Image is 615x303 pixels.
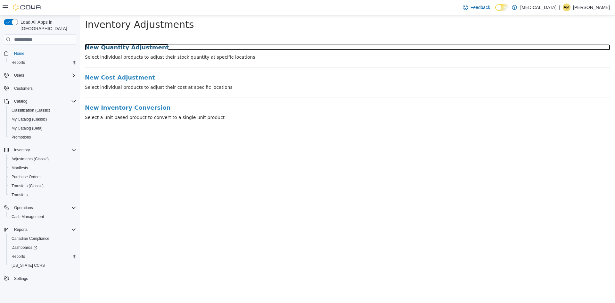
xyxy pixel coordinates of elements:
span: Inventory [14,147,30,153]
a: Home [12,50,27,57]
span: Catalog [14,99,27,104]
span: Transfers (Classic) [12,183,44,189]
button: Canadian Compliance [6,234,79,243]
button: Catalog [1,97,79,106]
button: Users [12,72,27,79]
span: Feedback [471,4,490,11]
a: Feedback [460,1,493,14]
span: Promotions [9,133,76,141]
a: Settings [12,275,30,282]
span: Operations [12,204,76,212]
span: Reports [12,254,25,259]
span: Reports [9,59,76,66]
button: My Catalog (Classic) [6,115,79,124]
a: [US_STATE] CCRS [9,262,47,269]
button: Reports [6,58,79,67]
span: Inventory Adjustments [5,4,114,15]
span: Transfers [9,191,76,199]
p: Select a unit based product to convert to a single unit product [5,99,530,106]
span: My Catalog (Classic) [9,115,76,123]
a: Dashboards [9,244,40,251]
span: Classification (Classic) [9,106,76,114]
nav: Complex example [4,46,76,300]
span: Dashboards [12,245,37,250]
span: Customers [14,86,33,91]
button: Reports [12,226,30,233]
span: Purchase Orders [12,174,41,180]
button: Users [1,71,79,80]
button: Operations [1,203,79,212]
a: Cash Management [9,213,46,221]
span: Users [14,73,24,78]
button: Reports [6,252,79,261]
button: Manifests [6,164,79,173]
span: My Catalog (Classic) [12,117,47,122]
span: Transfers (Classic) [9,182,76,190]
a: New Inventory Conversion [5,89,530,96]
button: Adjustments (Classic) [6,155,79,164]
span: Reports [12,60,25,65]
button: Inventory [12,146,32,154]
span: Adjustments (Classic) [9,155,76,163]
span: Dashboards [9,244,76,251]
a: Transfers (Classic) [9,182,46,190]
a: Promotions [9,133,34,141]
span: Users [12,72,76,79]
button: Transfers [6,190,79,199]
a: New Cost Adjustment [5,59,530,66]
a: Customers [12,85,35,92]
span: Reports [9,253,76,260]
span: Classification (Classic) [12,108,50,113]
span: [US_STATE] CCRS [12,263,45,268]
button: [US_STATE] CCRS [6,261,79,270]
span: Settings [14,276,28,281]
button: Inventory [1,146,79,155]
a: My Catalog (Classic) [9,115,50,123]
p: Select individual products to adjust their cost at specific locations [5,69,530,76]
button: My Catalog (Beta) [6,124,79,133]
span: Manifests [9,164,76,172]
p: [MEDICAL_DATA] [520,4,556,11]
span: Home [14,51,24,56]
span: Customers [12,84,76,92]
button: Transfers (Classic) [6,181,79,190]
a: Classification (Classic) [9,106,53,114]
button: Home [1,48,79,58]
span: Inventory [12,146,76,154]
img: Cova [13,4,42,11]
a: Reports [9,59,28,66]
span: Adjustments (Classic) [12,156,49,162]
button: Settings [1,274,79,283]
a: Purchase Orders [9,173,43,181]
span: Reports [12,226,76,233]
a: Manifests [9,164,30,172]
span: Home [12,49,76,57]
a: Adjustments (Classic) [9,155,51,163]
span: Canadian Compliance [9,235,76,242]
span: Manifests [12,165,28,171]
a: New Quantity Adjustment [5,29,530,36]
span: Promotions [12,135,31,140]
span: Reports [14,227,28,232]
button: Customers [1,84,79,93]
span: Cash Management [9,213,76,221]
button: Purchase Orders [6,173,79,181]
a: My Catalog (Beta) [9,124,45,132]
button: Cash Management [6,212,79,221]
a: Reports [9,253,28,260]
a: Dashboards [6,243,79,252]
span: Load All Apps in [GEOGRAPHIC_DATA] [18,19,76,32]
button: Catalog [12,97,30,105]
span: My Catalog (Beta) [9,124,76,132]
span: AM [564,4,570,11]
a: Canadian Compliance [9,235,52,242]
span: Settings [12,274,76,282]
button: Operations [12,204,36,212]
span: Cash Management [12,214,44,219]
button: Classification (Classic) [6,106,79,115]
p: [PERSON_NAME] [573,4,610,11]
